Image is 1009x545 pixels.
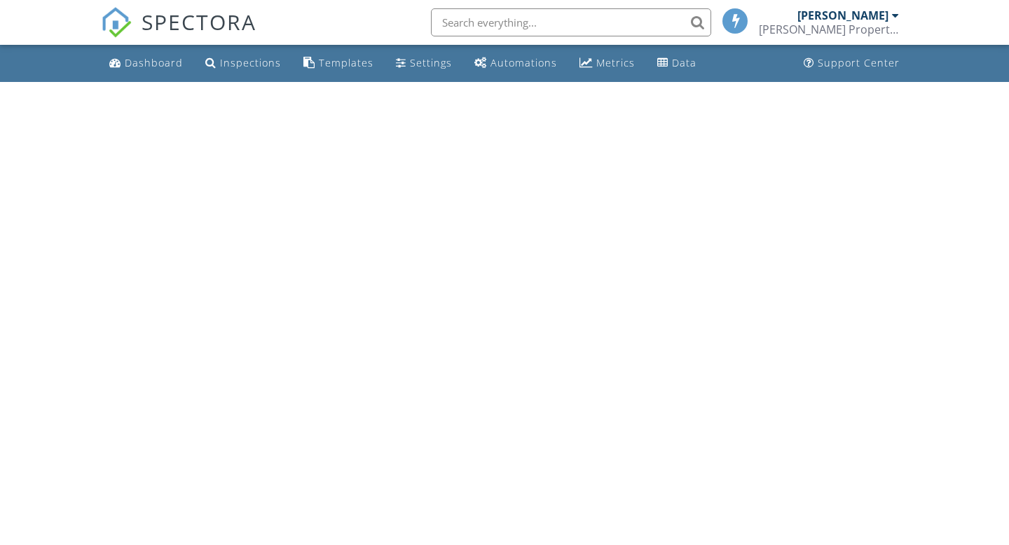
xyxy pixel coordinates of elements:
[319,56,373,69] div: Templates
[759,22,899,36] div: Eaton Property Inspections
[469,50,563,76] a: Automations (Basic)
[142,7,256,36] span: SPECTORA
[490,56,557,69] div: Automations
[101,19,256,48] a: SPECTORA
[672,56,696,69] div: Data
[797,8,888,22] div: [PERSON_NAME]
[125,56,183,69] div: Dashboard
[431,8,711,36] input: Search everything...
[574,50,640,76] a: Metrics
[596,56,635,69] div: Metrics
[410,56,452,69] div: Settings
[220,56,281,69] div: Inspections
[798,50,905,76] a: Support Center
[652,50,702,76] a: Data
[298,50,379,76] a: Templates
[200,50,287,76] a: Inspections
[101,7,132,38] img: The Best Home Inspection Software - Spectora
[818,56,900,69] div: Support Center
[104,50,188,76] a: Dashboard
[390,50,458,76] a: Settings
